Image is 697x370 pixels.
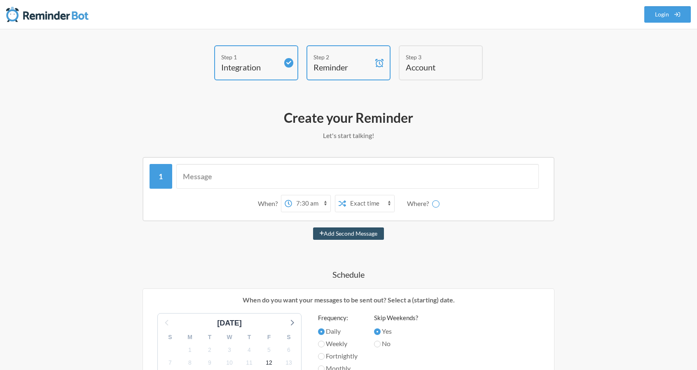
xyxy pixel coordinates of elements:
[263,357,275,368] span: Sunday, October 12, 2025
[279,331,299,344] div: S
[200,331,220,344] div: T
[407,195,432,212] div: Where?
[318,326,358,336] label: Daily
[214,318,245,329] div: [DATE]
[318,341,325,347] input: Weekly
[220,331,239,344] div: W
[313,53,371,61] div: Step 2
[204,344,215,356] span: Thursday, October 2, 2025
[204,357,215,368] span: Thursday, October 9, 2025
[149,295,548,305] p: When do you want your messages to be sent out? Select a (starting) date.
[258,195,281,212] div: When?
[259,331,279,344] div: F
[374,313,418,323] label: Skip Weekends?
[374,341,381,347] input: No
[110,269,587,280] h4: Schedule
[318,353,325,360] input: Fortnightly
[406,53,463,61] div: Step 3
[283,357,295,368] span: Monday, October 13, 2025
[6,6,89,23] img: Reminder Bot
[406,61,463,73] h4: Account
[313,61,371,73] h4: Reminder
[239,331,259,344] div: T
[184,344,196,356] span: Wednesday, October 1, 2025
[184,357,196,368] span: Wednesday, October 8, 2025
[318,328,325,335] input: Daily
[283,344,295,356] span: Monday, October 6, 2025
[318,351,358,361] label: Fortnightly
[110,109,587,126] h2: Create your Reminder
[644,6,691,23] a: Login
[160,331,180,344] div: S
[374,326,418,336] label: Yes
[374,328,381,335] input: Yes
[243,357,255,368] span: Saturday, October 11, 2025
[374,339,418,349] label: No
[176,164,539,189] input: Message
[224,357,235,368] span: Friday, October 10, 2025
[313,227,384,240] button: Add Second Message
[110,131,587,141] p: Let's start talking!
[243,344,255,356] span: Saturday, October 4, 2025
[318,313,358,323] label: Frequency:
[221,61,279,73] h4: Integration
[221,53,279,61] div: Step 1
[224,344,235,356] span: Friday, October 3, 2025
[164,357,176,368] span: Tuesday, October 7, 2025
[180,331,200,344] div: M
[263,344,275,356] span: Sunday, October 5, 2025
[318,339,358,349] label: Weekly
